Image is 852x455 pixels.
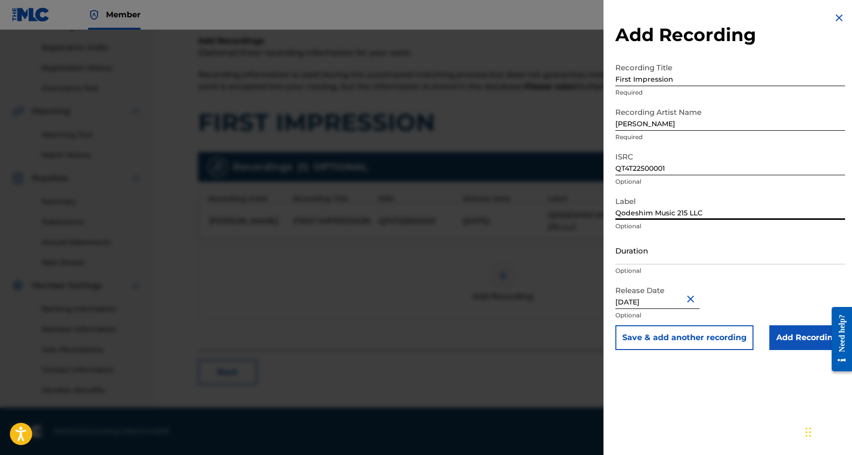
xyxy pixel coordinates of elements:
[88,9,100,21] img: Top Rightsholder
[824,299,852,380] iframe: Resource Center
[615,266,845,275] p: Optional
[615,311,845,320] p: Optional
[802,407,852,455] iframe: Chat Widget
[805,417,811,447] div: Drag
[615,325,753,350] button: Save & add another recording
[12,7,50,22] img: MLC Logo
[615,222,845,231] p: Optional
[615,88,845,97] p: Required
[106,9,141,20] span: Member
[769,325,845,350] input: Add Recording
[615,177,845,186] p: Optional
[615,24,845,46] h2: Add Recording
[615,133,845,142] p: Required
[685,284,700,314] button: Close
